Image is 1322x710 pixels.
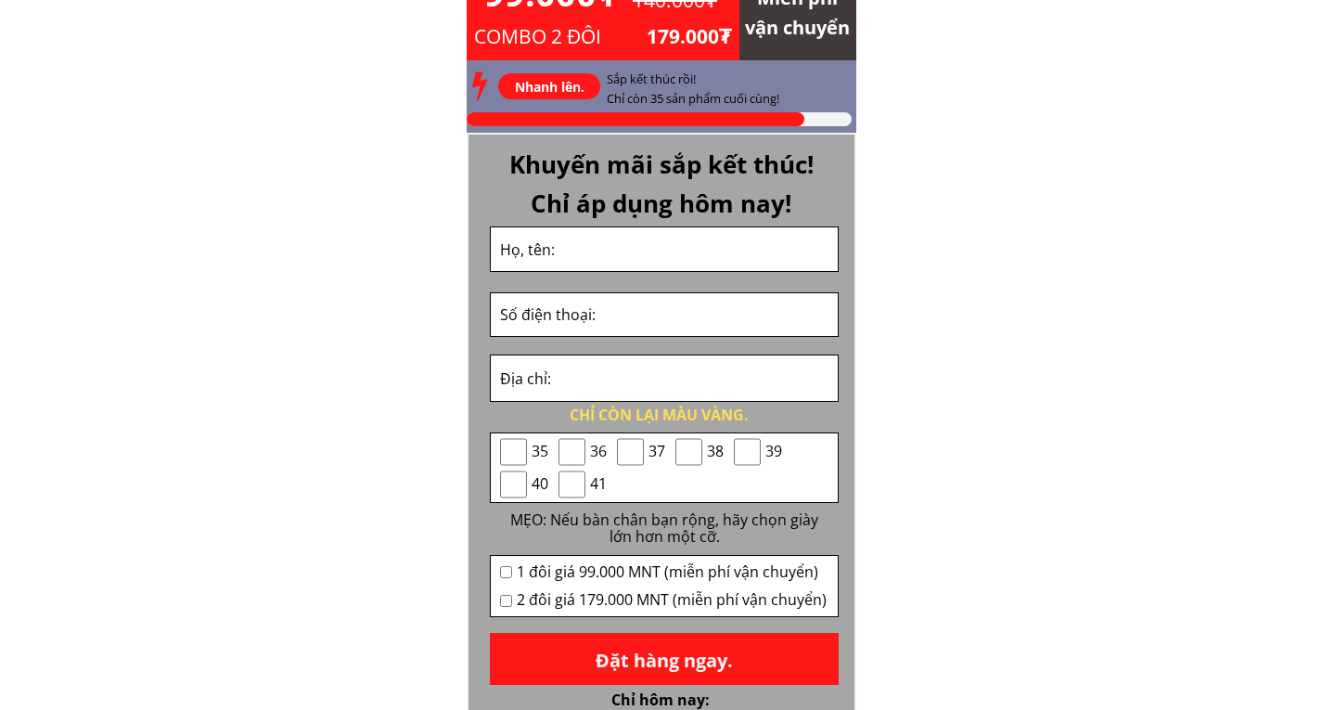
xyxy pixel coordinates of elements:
input: Địa chỉ: [495,355,833,401]
font: 40 [532,473,548,494]
input: Số điện thoại: [495,293,833,337]
font: Sắp kết thúc rồi! [607,71,696,87]
font: Khuyến mãi sắp kết thúc! [509,148,814,181]
font: Chỉ còn lại màu vàng. [570,405,749,425]
font: Nhanh lên. [513,78,585,97]
font: MẸO: Nếu bàn chân bạn rộng, hãy chọn giày lớn hơn một cỡ. [510,510,818,547]
font: Chỉ áp dụng hôm nay! [531,187,791,220]
font: Chỉ hôm nay: [611,690,710,710]
font: 35 [532,441,548,461]
font: 37 [648,441,665,461]
font: 36 [590,441,607,461]
font: 179.000₮ [647,23,731,49]
font: Đặt hàng ngay. [593,647,735,673]
font: Combo 2 đôi [474,23,601,49]
font: 38 [707,441,724,461]
font: Chỉ còn 35 sản phẩm cuối cùng! [607,90,779,107]
font: 41 [590,473,607,494]
input: Họ, tên: [495,227,833,271]
font: 1 đôi giá 99.000 MNT (miễn phí vận chuyển) [517,562,818,582]
font: 39 [765,441,782,461]
font: 2 đôi giá 179.000 MNT (miễn phí vận chuyển) [517,589,827,610]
